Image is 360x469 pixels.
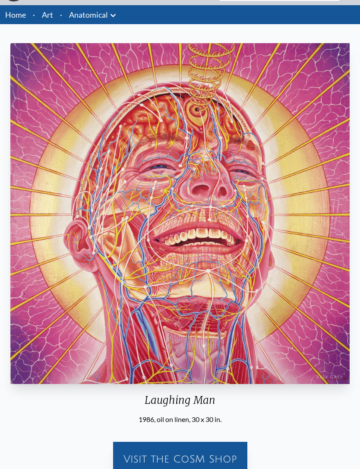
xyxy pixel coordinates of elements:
[7,414,353,425] div: 1986, oil on linen, 30 x 30 in.
[29,5,38,24] li: ·
[5,10,26,19] a: Home
[69,9,108,21] a: Anatomical
[57,5,66,24] li: ·
[42,9,53,21] a: Art
[7,393,353,414] div: Laughing Man
[10,43,350,384] img: Laughing-Man-1986-Alex-Grey-watermarked.jpg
